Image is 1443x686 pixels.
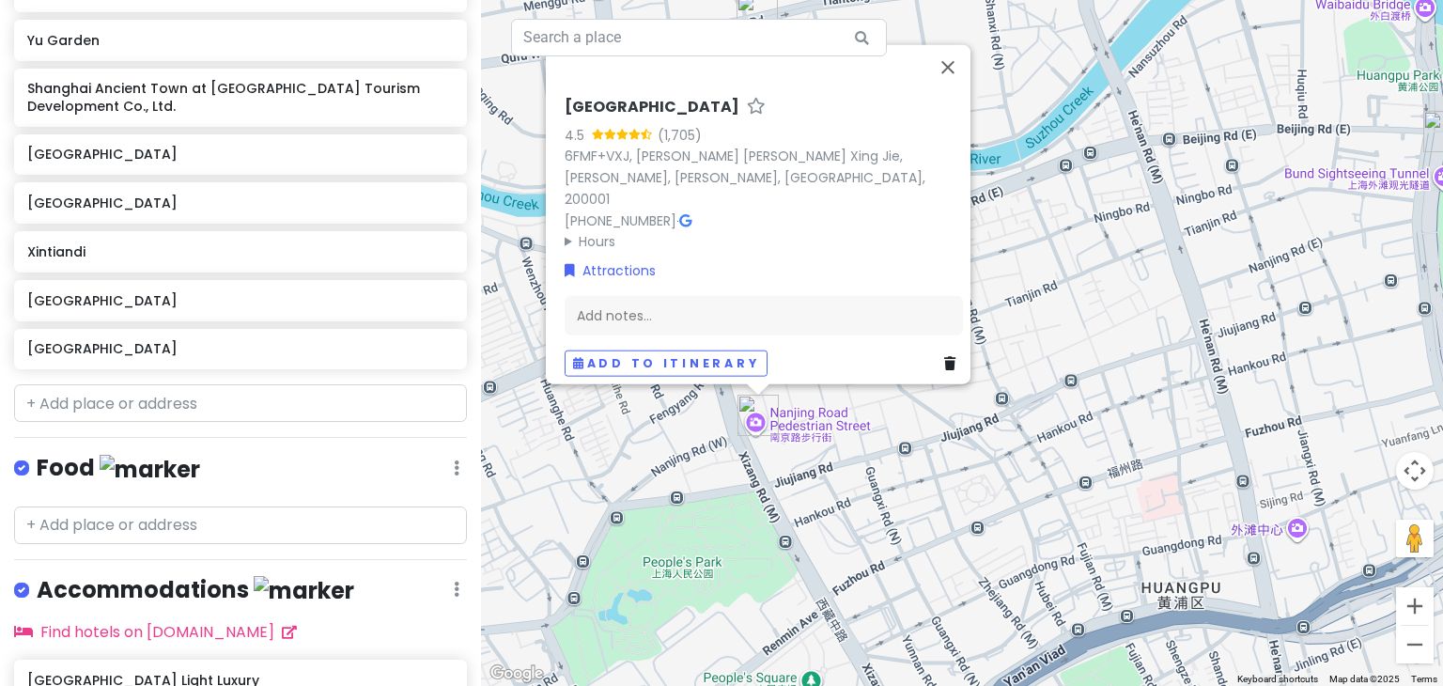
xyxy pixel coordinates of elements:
[27,195,453,211] h6: [GEOGRAPHIC_DATA]
[565,98,739,117] h6: [GEOGRAPHIC_DATA]
[565,210,676,229] a: [PHONE_NUMBER]
[565,124,592,145] div: 4.5
[511,19,887,56] input: Search a place
[37,453,200,484] h4: Food
[14,384,467,422] input: + Add place or address
[1237,673,1318,686] button: Keyboard shortcuts
[1396,587,1434,625] button: Zoom in
[14,507,467,544] input: + Add place or address
[1396,626,1434,663] button: Zoom out
[27,340,453,357] h6: [GEOGRAPHIC_DATA]
[1396,452,1434,490] button: Map camera controls
[1396,520,1434,557] button: Drag Pegman onto the map to open Street View
[486,662,548,686] a: Open this area in Google Maps (opens a new window)
[27,80,453,114] h6: Shanghai Ancient Town at [GEOGRAPHIC_DATA] Tourism Development Co., Ltd.
[100,455,200,484] img: marker
[944,353,963,374] a: Delete place
[747,98,766,117] a: Star place
[486,662,548,686] img: Google
[254,576,354,605] img: marker
[27,243,453,260] h6: Xintiandi
[1329,674,1400,684] span: Map data ©2025
[565,350,768,377] button: Add to itinerary
[565,147,925,209] a: 6FMF+VXJ, [PERSON_NAME] [PERSON_NAME] Xing Jie, [PERSON_NAME], [PERSON_NAME], [GEOGRAPHIC_DATA], ...
[658,124,702,145] div: (1,705)
[565,98,963,253] div: ·
[1411,674,1437,684] a: Terms
[565,231,963,252] summary: Hours
[14,621,297,643] a: Find hotels on [DOMAIN_NAME]
[37,575,354,606] h4: Accommodations
[679,213,691,226] i: Google Maps
[27,292,453,309] h6: [GEOGRAPHIC_DATA]
[565,259,656,280] a: Attractions
[737,395,779,436] div: Nanjing Road Pedestrian Street
[565,296,963,335] div: Add notes...
[925,45,970,90] button: Close
[27,146,453,163] h6: [GEOGRAPHIC_DATA]
[27,32,453,49] h6: Yu Garden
